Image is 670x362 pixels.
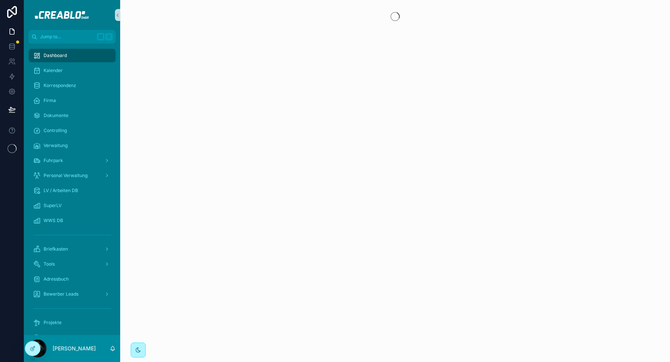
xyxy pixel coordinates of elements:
a: LV / Arbeiten DB [29,184,116,197]
span: Fuhrpark [44,158,63,164]
a: Bewerber Leads [29,287,116,301]
span: Personal Verwaltung [44,173,88,179]
span: Controlling [44,128,67,134]
span: WWS DB [44,218,63,224]
span: Adressbuch [44,276,69,282]
span: Projekte [44,320,62,326]
p: [PERSON_NAME] [53,345,96,352]
span: Bewerber Leads [44,291,78,297]
a: Dokumente [29,109,116,122]
a: Projekte [29,316,116,329]
a: WWS DB [29,214,116,227]
span: SuperLV [44,203,62,209]
a: Verwaltung [29,139,116,152]
span: Korrespondenz [44,83,76,89]
span: Verwaltung [44,143,68,149]
a: Kalender [29,64,116,77]
div: scrollable content [24,44,120,335]
a: Tools [29,257,116,271]
a: Briefkasten [29,242,116,256]
a: Fuhrpark [29,154,116,167]
a: Adressbuch [29,272,116,286]
span: Kalender [44,68,63,74]
a: Controlling [29,124,116,137]
a: Korrespondenz [29,79,116,92]
span: Rechnungen [44,335,70,341]
a: Firma [29,94,116,107]
span: Briefkasten [44,246,68,252]
span: Dashboard [44,53,67,59]
img: App logo [30,9,114,21]
a: SuperLV [29,199,116,212]
a: Dashboard [29,49,116,62]
span: Firma [44,98,56,104]
a: Rechnungen [29,331,116,344]
span: Dokumente [44,113,68,119]
span: K [106,34,112,40]
button: Jump to...K [29,30,116,44]
span: Jump to... [40,34,94,40]
span: Tools [44,261,55,267]
span: LV / Arbeiten DB [44,188,78,194]
a: Personal Verwaltung [29,169,116,182]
